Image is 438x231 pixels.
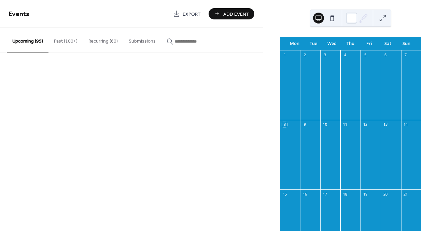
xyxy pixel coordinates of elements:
div: Fri [360,37,379,50]
div: 16 [302,191,307,197]
div: 15 [282,191,287,197]
button: Past (100+) [48,28,83,52]
div: 11 [342,122,348,127]
div: Wed [323,37,341,50]
button: Recurring (60) [83,28,123,52]
div: 9 [302,122,307,127]
div: 13 [383,122,388,127]
div: 10 [322,122,327,127]
button: Add Event [209,8,254,19]
div: 3 [322,52,327,58]
div: 20 [383,191,388,197]
div: 1 [282,52,287,58]
div: 7 [403,52,408,58]
div: Thu [341,37,360,50]
div: Sun [397,37,416,50]
div: 2 [302,52,307,58]
a: Export [168,8,206,19]
span: Export [183,11,201,18]
div: 14 [403,122,408,127]
span: Add Event [223,11,249,18]
span: Events [9,7,29,21]
button: Submissions [123,28,161,52]
div: Tue [304,37,323,50]
div: 12 [363,122,368,127]
div: 8 [282,122,287,127]
div: Sat [379,37,397,50]
div: 18 [342,191,348,197]
div: 4 [342,52,348,58]
div: Mon [285,37,304,50]
div: 6 [383,52,388,58]
div: 21 [403,191,408,197]
div: 5 [363,52,368,58]
div: 17 [322,191,327,197]
button: Upcoming (95) [7,28,48,52]
div: 19 [363,191,368,197]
